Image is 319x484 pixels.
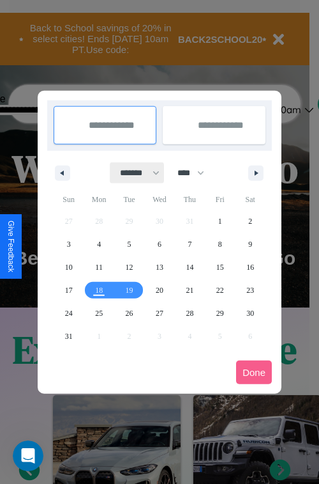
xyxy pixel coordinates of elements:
[144,256,174,279] button: 13
[97,233,101,256] span: 4
[144,279,174,302] button: 20
[84,233,114,256] button: 4
[54,279,84,302] button: 17
[186,256,193,279] span: 14
[84,256,114,279] button: 11
[186,279,193,302] span: 21
[186,302,193,325] span: 28
[248,210,252,233] span: 2
[205,189,235,210] span: Fri
[95,256,103,279] span: 11
[205,256,235,279] button: 15
[205,279,235,302] button: 22
[188,233,191,256] span: 7
[235,256,265,279] button: 16
[205,210,235,233] button: 1
[235,302,265,325] button: 30
[144,189,174,210] span: Wed
[216,256,224,279] span: 15
[114,302,144,325] button: 26
[128,233,131,256] span: 5
[218,210,222,233] span: 1
[114,189,144,210] span: Tue
[54,189,84,210] span: Sun
[84,279,114,302] button: 18
[65,256,73,279] span: 10
[54,302,84,325] button: 24
[218,233,222,256] span: 8
[144,302,174,325] button: 27
[236,361,272,384] button: Done
[54,256,84,279] button: 10
[205,302,235,325] button: 29
[216,302,224,325] span: 29
[126,256,133,279] span: 12
[84,302,114,325] button: 25
[65,279,73,302] span: 17
[248,233,252,256] span: 9
[175,189,205,210] span: Thu
[114,256,144,279] button: 12
[235,189,265,210] span: Sat
[144,233,174,256] button: 6
[246,302,254,325] span: 30
[216,279,224,302] span: 22
[54,233,84,256] button: 3
[175,256,205,279] button: 14
[175,302,205,325] button: 28
[246,279,254,302] span: 23
[54,325,84,348] button: 31
[175,279,205,302] button: 21
[114,279,144,302] button: 19
[65,325,73,348] span: 31
[235,210,265,233] button: 2
[156,279,163,302] span: 20
[84,189,114,210] span: Mon
[95,279,103,302] span: 18
[156,302,163,325] span: 27
[126,302,133,325] span: 26
[235,279,265,302] button: 23
[235,233,265,256] button: 9
[65,302,73,325] span: 24
[67,233,71,256] span: 3
[175,233,205,256] button: 7
[205,233,235,256] button: 8
[158,233,161,256] span: 6
[6,221,15,272] div: Give Feedback
[13,441,43,471] iframe: Intercom live chat
[156,256,163,279] span: 13
[126,279,133,302] span: 19
[95,302,103,325] span: 25
[246,256,254,279] span: 16
[114,233,144,256] button: 5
